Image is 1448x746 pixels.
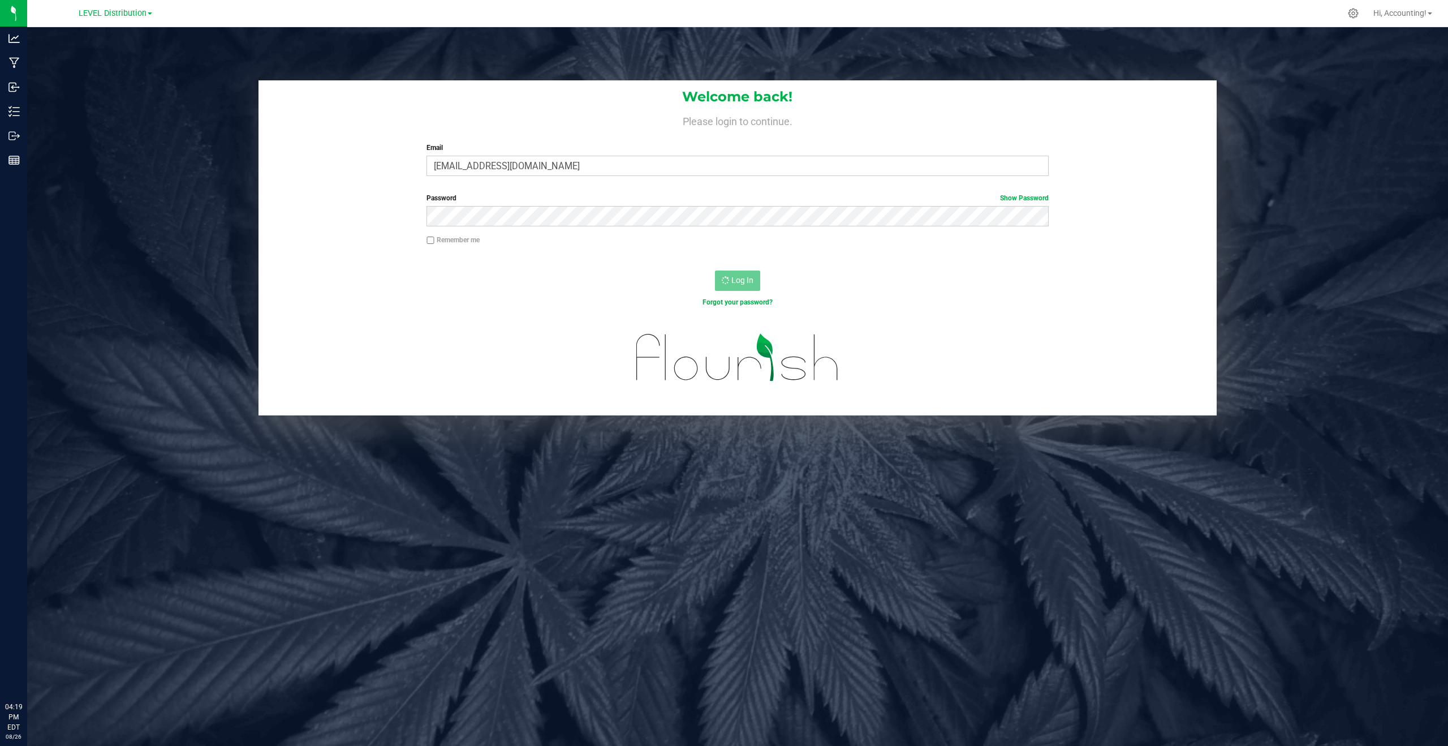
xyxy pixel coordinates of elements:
span: Log In [731,276,753,285]
p: 04:19 PM EDT [5,702,22,732]
span: LEVEL Distribution [79,8,146,18]
button: Log In [715,271,760,291]
h4: Please login to continue. [258,113,1217,127]
div: Manage settings [1346,8,1360,19]
label: Email [426,143,1049,153]
label: Remember me [426,235,480,245]
img: flourish_logo.svg [618,319,857,396]
input: Remember me [426,237,434,245]
inline-svg: Inbound [8,82,20,93]
p: 08/26 [5,732,22,741]
a: Show Password [1000,194,1049,202]
inline-svg: Outbound [8,130,20,142]
span: Hi, Accounting! [1373,8,1427,18]
h1: Welcome back! [258,89,1217,104]
inline-svg: Inventory [8,106,20,117]
span: Password [426,194,456,202]
inline-svg: Analytics [8,33,20,44]
inline-svg: Reports [8,155,20,166]
inline-svg: Manufacturing [8,57,20,68]
a: Forgot your password? [703,298,773,306]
